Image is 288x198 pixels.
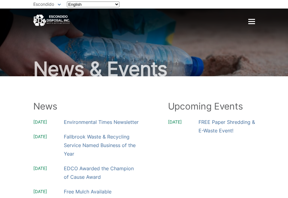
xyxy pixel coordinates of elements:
[33,119,64,126] span: [DATE]
[33,165,64,181] span: [DATE]
[33,101,140,112] h2: News
[64,164,140,181] a: EDCO Awarded the Champion of Cause Award
[64,187,111,196] a: Free Mulch Available
[33,188,64,196] span: [DATE]
[64,132,140,158] a: Fallbrook Waste & Recycling Service Named Business of the Year
[33,15,70,27] a: EDCD logo. Return to the homepage.
[33,2,54,7] span: Escondido
[168,119,199,135] span: [DATE]
[67,2,119,7] select: Select a language
[168,101,255,112] h2: Upcoming Events
[33,59,255,79] h1: News & Events
[199,118,255,135] a: FREE Paper Shredding & E-Waste Event!
[64,118,139,126] a: Environmental Times Newsletter
[33,133,64,158] span: [DATE]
